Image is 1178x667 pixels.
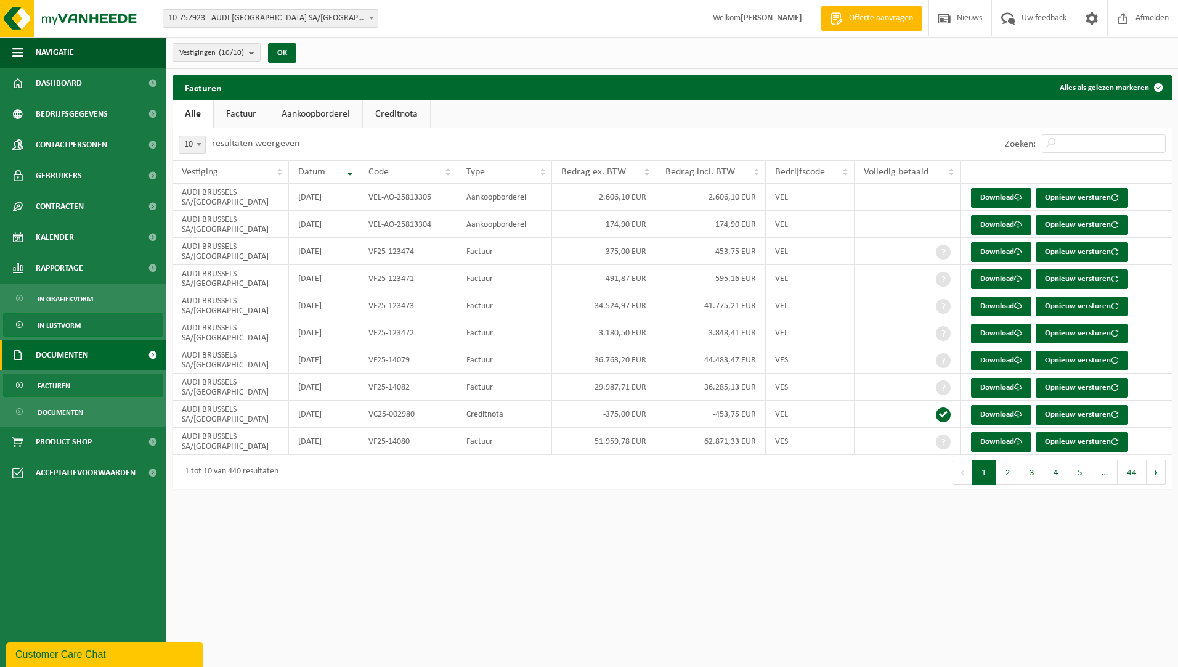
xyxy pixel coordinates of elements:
span: Bedrijfscode [775,167,825,177]
span: Datum [298,167,325,177]
a: Download [971,351,1031,370]
a: Download [971,242,1031,262]
td: VF25-123474 [359,238,457,265]
td: AUDI BRUSSELS SA/[GEOGRAPHIC_DATA] [173,374,289,401]
a: Download [971,405,1031,425]
a: Documenten [3,400,163,424]
button: Opnieuw versturen [1036,378,1128,398]
td: Factuur [457,346,552,374]
span: Contactpersonen [36,129,107,160]
span: Acceptatievoorwaarden [36,457,136,488]
td: AUDI BRUSSELS SA/[GEOGRAPHIC_DATA] [173,346,289,374]
td: [DATE] [289,265,359,292]
span: 10 [179,136,206,154]
td: VES [766,428,855,455]
span: 10 [179,136,205,153]
button: Opnieuw versturen [1036,351,1128,370]
td: [DATE] [289,238,359,265]
button: 4 [1044,460,1068,485]
td: Factuur [457,265,552,292]
a: Creditnota [363,100,430,128]
button: Next [1147,460,1166,485]
a: In grafiekvorm [3,287,163,310]
td: 34.524,97 EUR [552,292,656,319]
td: [DATE] [289,184,359,211]
a: Download [971,378,1031,398]
span: Navigatie [36,37,74,68]
td: Factuur [457,319,552,346]
span: Bedrijfsgegevens [36,99,108,129]
span: Offerte aanvragen [846,12,916,25]
a: Facturen [3,374,163,397]
a: Download [971,432,1031,452]
a: Alle [173,100,213,128]
td: 29.987,71 EUR [552,374,656,401]
td: [DATE] [289,319,359,346]
td: VEL [766,238,855,265]
td: 44.483,47 EUR [656,346,766,374]
td: AUDI BRUSSELS SA/[GEOGRAPHIC_DATA] [173,292,289,319]
strong: [PERSON_NAME] [741,14,802,23]
h2: Facturen [173,75,234,99]
a: Download [971,269,1031,289]
td: [DATE] [289,292,359,319]
td: 453,75 EUR [656,238,766,265]
td: VEL [766,319,855,346]
span: Product Shop [36,427,92,457]
span: 10-757923 - AUDI BRUSSELS SA/NV - VORST [163,10,378,27]
td: VEL-AO-25813304 [359,211,457,238]
a: Download [971,324,1031,343]
td: Factuur [457,292,552,319]
button: Vestigingen(10/10) [173,43,261,62]
td: VEL [766,265,855,292]
td: Factuur [457,374,552,401]
a: Aankoopborderel [269,100,362,128]
span: In lijstvorm [38,314,81,337]
td: AUDI BRUSSELS SA/[GEOGRAPHIC_DATA] [173,319,289,346]
td: 36.763,20 EUR [552,346,656,374]
span: Kalender [36,222,74,253]
count: (10/10) [219,49,244,57]
a: Download [971,215,1031,235]
td: [DATE] [289,374,359,401]
td: 375,00 EUR [552,238,656,265]
td: [DATE] [289,401,359,428]
span: Volledig betaald [864,167,928,177]
td: 174,90 EUR [552,211,656,238]
td: AUDI BRUSSELS SA/[GEOGRAPHIC_DATA] [173,428,289,455]
td: 2.606,10 EUR [656,184,766,211]
label: resultaten weergeven [212,139,299,149]
span: 10-757923 - AUDI BRUSSELS SA/NV - VORST [163,9,378,28]
span: Rapportage [36,253,83,284]
td: VEL [766,401,855,428]
button: 2 [996,460,1020,485]
label: Zoeken: [1005,139,1036,149]
td: -453,75 EUR [656,401,766,428]
button: Previous [953,460,972,485]
span: Facturen [38,374,70,398]
td: Factuur [457,428,552,455]
td: AUDI BRUSSELS SA/[GEOGRAPHIC_DATA] [173,265,289,292]
a: Download [971,297,1031,316]
button: 44 [1118,460,1147,485]
button: Opnieuw versturen [1036,188,1128,208]
span: Gebruikers [36,160,82,191]
td: 595,16 EUR [656,265,766,292]
span: Code [368,167,389,177]
td: 3.848,41 EUR [656,319,766,346]
td: AUDI BRUSSELS SA/[GEOGRAPHIC_DATA] [173,238,289,265]
td: VEL [766,184,855,211]
button: 5 [1068,460,1092,485]
span: Type [466,167,485,177]
td: -375,00 EUR [552,401,656,428]
span: Documenten [36,340,88,370]
td: AUDI BRUSSELS SA/[GEOGRAPHIC_DATA] [173,184,289,211]
td: VF25-123471 [359,265,457,292]
td: [DATE] [289,346,359,374]
button: 3 [1020,460,1044,485]
td: VF25-123472 [359,319,457,346]
td: VEL-AO-25813305 [359,184,457,211]
button: 1 [972,460,996,485]
td: 174,90 EUR [656,211,766,238]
